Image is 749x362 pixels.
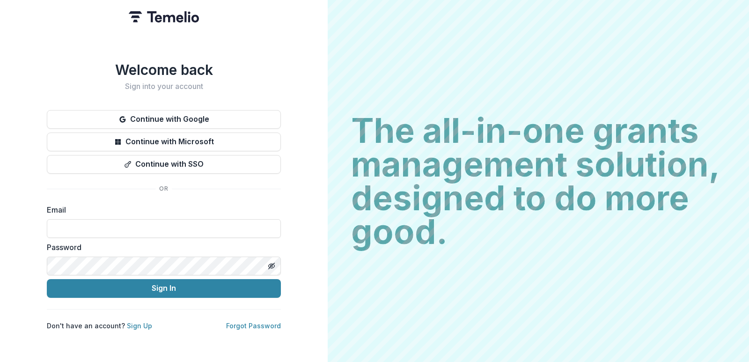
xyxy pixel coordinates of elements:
[129,11,199,22] img: Temelio
[47,110,281,129] button: Continue with Google
[47,321,152,331] p: Don't have an account?
[127,322,152,330] a: Sign Up
[47,279,281,298] button: Sign In
[226,322,281,330] a: Forgot Password
[47,242,275,253] label: Password
[264,259,279,273] button: Toggle password visibility
[47,155,281,174] button: Continue with SSO
[47,61,281,78] h1: Welcome back
[47,133,281,151] button: Continue with Microsoft
[47,204,275,215] label: Email
[47,82,281,91] h2: Sign into your account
